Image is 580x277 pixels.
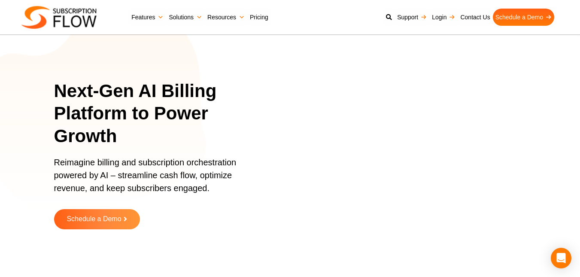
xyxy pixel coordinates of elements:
[54,156,257,203] p: Reimagine billing and subscription orchestration powered by AI – streamline cash flow, optimize r...
[54,209,140,229] a: Schedule a Demo
[21,6,97,29] img: Subscriptionflow
[166,9,205,26] a: Solutions
[493,9,554,26] a: Schedule a Demo
[129,9,166,26] a: Features
[429,9,458,26] a: Login
[551,248,571,268] div: Open Intercom Messenger
[54,80,268,148] h1: Next-Gen AI Billing Platform to Power Growth
[395,9,429,26] a: Support
[205,9,247,26] a: Resources
[67,216,121,223] span: Schedule a Demo
[247,9,271,26] a: Pricing
[458,9,492,26] a: Contact Us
